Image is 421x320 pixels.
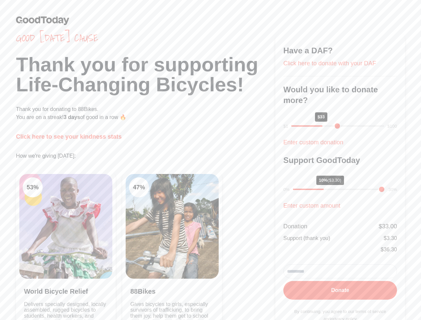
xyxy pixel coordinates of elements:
[23,177,43,197] div: 53 %
[388,186,397,193] div: 30%
[64,114,80,120] span: 3 days
[283,60,376,67] a: Click here to donate with your DAF
[387,123,397,130] div: $100
[315,112,328,122] div: $33
[379,222,397,231] div: $
[283,155,397,166] h3: Support GoodToday
[16,105,275,121] p: Thank you for donating to 88Bikes. You are on a streak! of good in a row 🔥
[283,281,397,300] button: Donate
[283,202,340,209] a: Enter custom amount
[24,287,108,296] h3: World Bicycle Relief
[19,174,112,279] img: Clean Air Task Force
[130,287,214,296] h3: 88Bikes
[384,234,397,242] div: $
[387,235,397,241] span: 3.30
[16,152,275,160] p: How we're giving [DATE]:
[328,178,341,183] span: ($3.30)
[381,246,397,254] div: $
[16,55,275,95] h1: Thank you for supporting Life-Changing Bicycles!
[283,222,307,231] div: Donation
[382,223,397,230] span: 33.00
[316,176,344,185] div: 10%
[126,174,219,279] img: Clean Cooking Alliance
[16,32,275,44] span: Good [DATE] cause
[384,247,397,252] span: 36.30
[16,16,69,25] img: GoodToday
[283,139,343,146] a: Enter custom donation
[129,177,149,197] div: 47 %
[16,133,122,140] a: Click here to see your kindness stats
[283,186,290,193] div: 0%
[283,45,397,56] h3: Have a DAF?
[283,123,288,130] div: $1
[283,234,330,242] div: Support (thank you)
[283,84,397,106] h3: Would you like to donate more?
